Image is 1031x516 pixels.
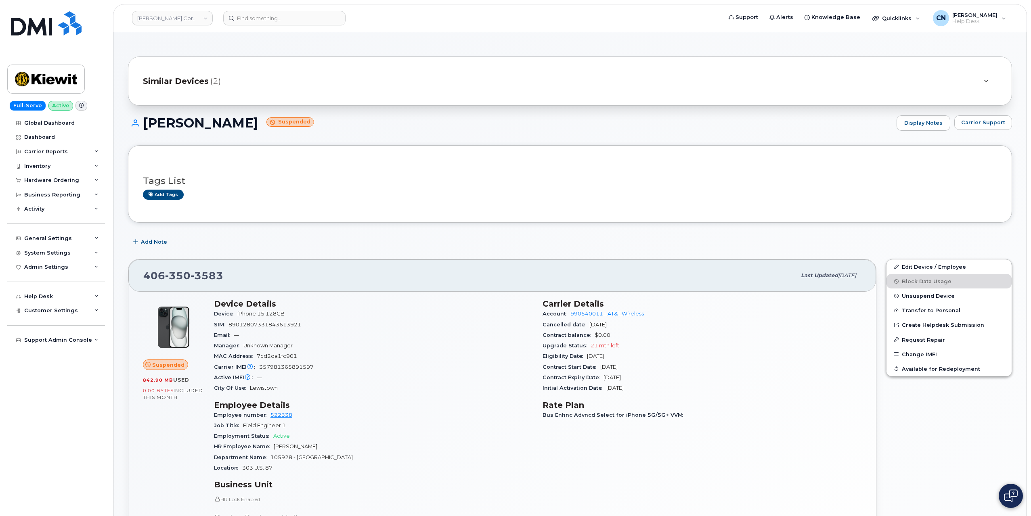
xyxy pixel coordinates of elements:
span: Available for Redeployment [902,366,980,372]
span: 842.90 MB [143,377,173,383]
span: Carrier IMEI [214,364,259,370]
a: 522338 [270,412,292,418]
span: Upgrade Status [543,343,591,349]
a: Edit Device / Employee [886,259,1012,274]
img: Open chat [1004,489,1018,502]
span: 21 mth left [591,343,619,349]
span: Carrier Support [961,119,1005,126]
span: MAC Address [214,353,257,359]
span: Suspended [152,361,184,369]
button: Transfer to Personal [886,303,1012,318]
span: Unsuspend Device [902,293,955,299]
h3: Tags List [143,176,997,186]
span: — [234,332,239,338]
span: Unknown Manager [243,343,293,349]
h3: Carrier Details [543,299,861,309]
h3: Employee Details [214,400,533,410]
span: [PERSON_NAME] [274,443,317,449]
button: Carrier Support [954,115,1012,130]
span: Similar Devices [143,75,209,87]
span: Employee number [214,412,270,418]
span: 105928 - [GEOGRAPHIC_DATA] [270,454,353,460]
span: Field Engineer 1 [243,422,286,428]
a: 990540011 - AT&T Wireless [570,311,644,317]
span: Account [543,311,570,317]
span: Department Name [214,454,270,460]
small: Suspended [266,117,314,127]
span: [DATE] [606,385,624,391]
span: [DATE] [600,364,618,370]
span: Contract Start Date [543,364,600,370]
span: Job Title [214,422,243,428]
span: Employment Status [214,433,273,439]
span: [DATE] [604,374,621,380]
button: Request Repair [886,332,1012,347]
span: 0.00 Bytes [143,388,174,393]
span: (2) [210,75,221,87]
h3: Business Unit [214,480,533,489]
a: Create Helpdesk Submission [886,318,1012,332]
span: Add Note [141,238,167,246]
span: Lewistown [250,385,278,391]
span: 303 U.S. 87 [242,465,272,471]
span: Active [273,433,290,439]
span: Device [214,311,237,317]
span: 406 [143,269,223,282]
span: — [257,374,262,380]
span: Email [214,332,234,338]
h3: Rate Plan [543,400,861,410]
button: Add Note [128,235,174,249]
span: Manager [214,343,243,349]
h3: Device Details [214,299,533,309]
span: HR Employee Name [214,443,274,449]
img: iPhone_15_Black.png [149,303,198,351]
span: [DATE] [589,322,607,328]
span: Initial Activation Date [543,385,606,391]
span: 89012807331843613921 [228,322,301,328]
span: Location [214,465,242,471]
span: Last updated [801,272,838,278]
span: used [173,377,189,383]
a: Display Notes [897,115,950,131]
span: 7cd2da1fc901 [257,353,297,359]
span: SIM [214,322,228,328]
button: Available for Redeployment [886,361,1012,376]
h1: [PERSON_NAME] [128,116,893,130]
span: 350 [165,269,191,282]
button: Unsuspend Device [886,288,1012,303]
button: Change IMEI [886,347,1012,361]
span: Contract Expiry Date [543,374,604,380]
button: Block Data Usage [886,274,1012,288]
span: [DATE] [838,272,856,278]
p: HR Lock Enabled [214,496,533,503]
span: Contract balance [543,332,595,338]
span: Active IMEI [214,374,257,380]
span: City Of Use [214,385,250,391]
span: 357981365891597 [259,364,314,370]
span: [DATE] [587,353,604,359]
span: Bus Enhnc Advncd Select for iPhone 5G/5G+ VVM [543,412,687,418]
span: Cancelled date [543,322,589,328]
span: Eligibility Date [543,353,587,359]
a: Add tags [143,190,184,200]
span: $0.00 [595,332,610,338]
span: iPhone 15 128GB [237,311,285,317]
span: 3583 [191,269,223,282]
